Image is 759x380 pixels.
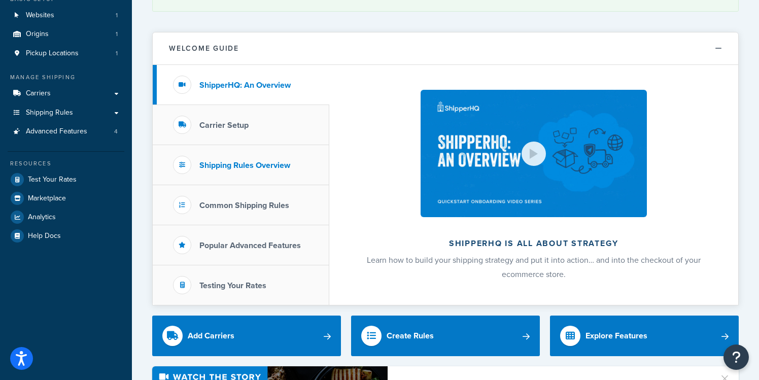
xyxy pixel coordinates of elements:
[8,44,124,63] a: Pickup Locations1
[8,6,124,25] li: Websites
[351,316,540,356] a: Create Rules
[8,6,124,25] a: Websites1
[8,84,124,103] a: Carriers
[367,254,701,280] span: Learn how to build your shipping strategy and put it into action… and into the checkout of your e...
[26,11,54,20] span: Websites
[8,227,124,245] a: Help Docs
[387,329,434,343] div: Create Rules
[199,201,289,210] h3: Common Shipping Rules
[550,316,739,356] a: Explore Features
[8,159,124,168] div: Resources
[8,122,124,141] a: Advanced Features4
[356,239,711,248] h2: ShipperHQ is all about strategy
[26,109,73,117] span: Shipping Rules
[169,45,239,52] h2: Welcome Guide
[28,176,77,184] span: Test Your Rates
[8,208,124,226] a: Analytics
[723,344,749,370] button: Open Resource Center
[153,32,738,65] button: Welcome Guide
[26,49,79,58] span: Pickup Locations
[199,281,266,290] h3: Testing Your Rates
[585,329,647,343] div: Explore Features
[116,30,118,39] span: 1
[8,122,124,141] li: Advanced Features
[8,189,124,208] a: Marketplace
[26,30,49,39] span: Origins
[188,329,234,343] div: Add Carriers
[28,213,56,222] span: Analytics
[28,232,61,240] span: Help Docs
[199,161,290,170] h3: Shipping Rules Overview
[28,194,66,203] span: Marketplace
[199,121,249,130] h3: Carrier Setup
[114,127,118,136] span: 4
[26,89,51,98] span: Carriers
[421,90,647,217] img: ShipperHQ is all about strategy
[8,103,124,122] a: Shipping Rules
[199,241,301,250] h3: Popular Advanced Features
[152,316,341,356] a: Add Carriers
[8,44,124,63] li: Pickup Locations
[116,49,118,58] span: 1
[8,25,124,44] a: Origins1
[199,81,291,90] h3: ShipperHQ: An Overview
[8,73,124,82] div: Manage Shipping
[8,170,124,189] a: Test Your Rates
[26,127,87,136] span: Advanced Features
[116,11,118,20] span: 1
[8,25,124,44] li: Origins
